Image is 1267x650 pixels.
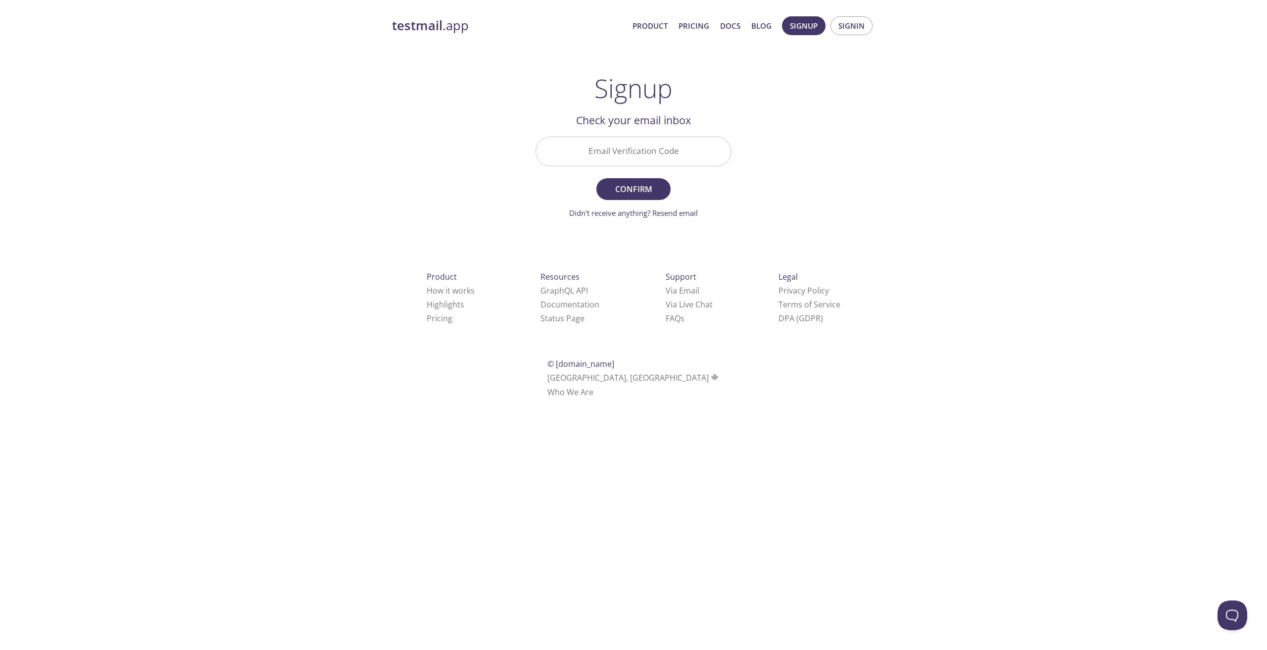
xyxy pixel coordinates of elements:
[679,19,709,32] a: Pricing
[569,208,698,218] a: Didn't receive anything? Resend email
[547,387,593,398] a: Who We Are
[751,19,772,32] a: Blog
[427,271,457,282] span: Product
[547,372,720,383] span: [GEOGRAPHIC_DATA], [GEOGRAPHIC_DATA]
[540,271,580,282] span: Resources
[779,313,823,324] a: DPA (GDPR)
[830,16,873,35] button: Signin
[782,16,826,35] button: Signup
[666,299,713,310] a: Via Live Chat
[594,73,673,103] h1: Signup
[838,19,865,32] span: Signin
[666,313,684,324] a: FAQ
[666,271,696,282] span: Support
[536,112,731,129] h2: Check your email inbox
[1218,600,1247,630] iframe: Help Scout Beacon - Open
[720,19,740,32] a: Docs
[427,285,475,296] a: How it works
[779,285,829,296] a: Privacy Policy
[547,358,614,369] span: © [DOMAIN_NAME]
[427,313,452,324] a: Pricing
[779,271,798,282] span: Legal
[540,299,599,310] a: Documentation
[540,313,585,324] a: Status Page
[681,313,684,324] span: s
[790,19,818,32] span: Signup
[633,19,668,32] a: Product
[392,17,625,34] a: testmail.app
[392,17,442,34] strong: testmail
[607,182,660,196] span: Confirm
[427,299,464,310] a: Highlights
[779,299,840,310] a: Terms of Service
[540,285,588,296] a: GraphQL API
[596,178,671,200] button: Confirm
[666,285,699,296] a: Via Email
